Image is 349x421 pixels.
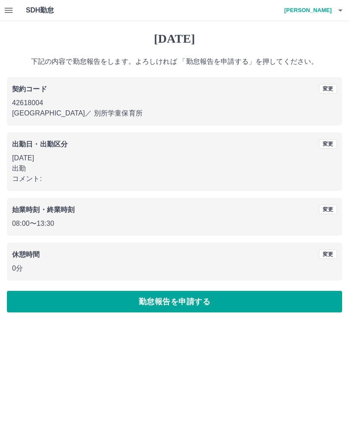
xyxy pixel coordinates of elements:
b: 出勤日・出勤区分 [12,140,68,148]
p: [DATE] [12,153,337,163]
p: 08:00 〜 13:30 [12,218,337,229]
button: 変更 [319,139,337,149]
h1: [DATE] [7,31,342,46]
p: [GEOGRAPHIC_DATA] ／ 別所学童保育所 [12,108,337,119]
p: 下記の内容で勤怠報告をします。よろしければ 「勤怠報告を申請する」を押してください。 [7,56,342,67]
b: 休憩時間 [12,251,40,258]
button: 変更 [319,249,337,259]
p: 0分 [12,263,337,274]
p: コメント: [12,174,337,184]
p: 42618004 [12,98,337,108]
p: 出勤 [12,163,337,174]
button: 勤怠報告を申請する [7,291,342,312]
button: 変更 [319,205,337,214]
b: 始業時刻・終業時刻 [12,206,75,213]
button: 変更 [319,84,337,94]
b: 契約コード [12,85,47,93]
